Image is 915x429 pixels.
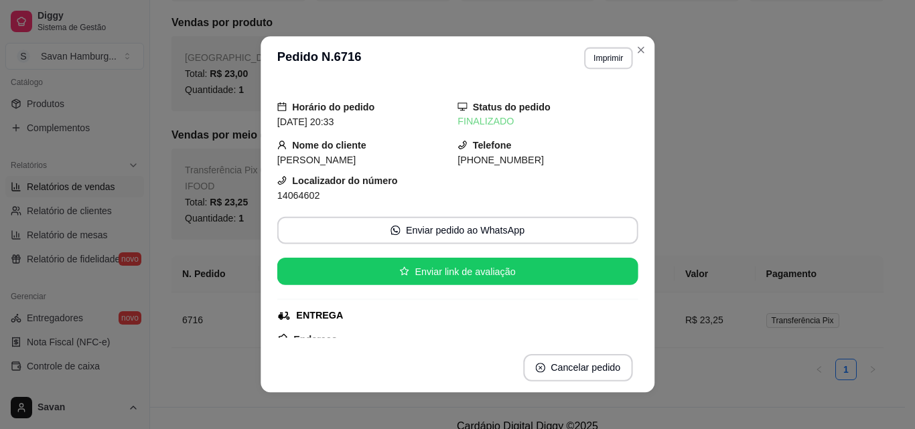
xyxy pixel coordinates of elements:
[277,190,320,201] span: 14064602
[277,116,334,127] span: [DATE] 20:33
[457,102,467,111] span: desktop
[584,48,633,70] button: Imprimir
[630,39,652,62] button: Close
[535,363,545,373] span: close-circle
[277,333,287,344] span: pushpin
[472,102,550,112] strong: Status do pedido
[277,176,286,185] span: phone
[277,102,286,111] span: calendar
[292,140,366,151] strong: Nome do cliente
[457,155,544,165] span: [PHONE_NUMBER]
[277,217,638,244] button: whats-appEnviar pedido ao WhatsApp
[391,226,400,235] span: whats-app
[293,334,337,345] strong: Endereço
[292,175,397,186] strong: Localizador do número
[277,48,361,70] h3: Pedido N. 6716
[277,155,356,165] span: [PERSON_NAME]
[457,140,467,149] span: phone
[457,114,638,128] div: FINALIZADO
[292,102,374,112] strong: Horário do pedido
[277,258,638,285] button: starEnviar link de avaliação
[400,267,409,276] span: star
[472,140,511,151] strong: Telefone
[296,309,343,323] div: ENTREGA
[277,140,286,149] span: user
[523,354,632,381] button: close-circleCancelar pedido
